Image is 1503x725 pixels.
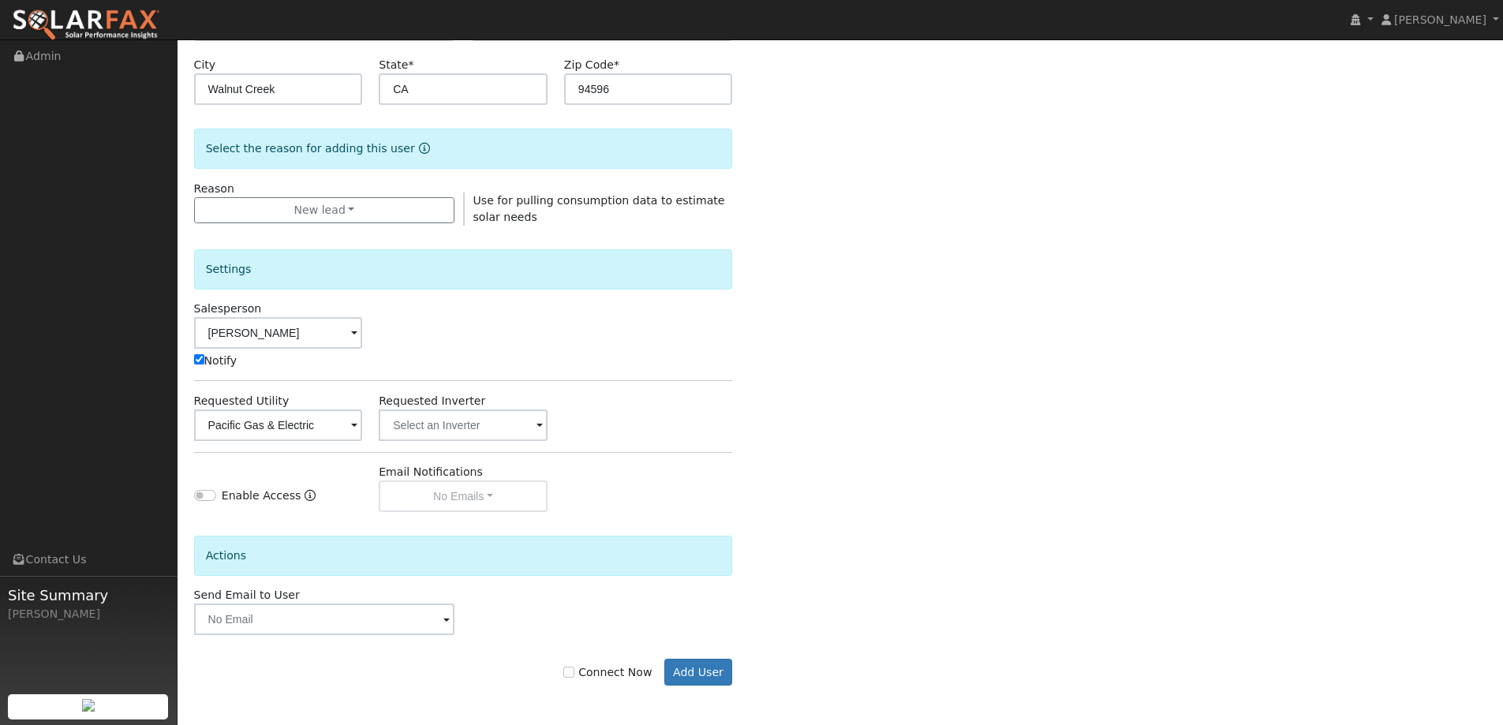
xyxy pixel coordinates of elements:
label: Zip Code [564,57,619,73]
span: Site Summary [8,585,169,606]
span: [PERSON_NAME] [1394,13,1486,26]
input: Notify [194,354,204,364]
div: Settings [194,249,733,290]
button: New lead [194,197,455,224]
div: Select the reason for adding this user [194,129,733,169]
button: Add User [664,659,733,686]
label: Notify [194,353,237,369]
img: SolarFax [12,9,160,42]
label: Send Email to User [194,587,300,604]
label: Enable Access [222,488,301,504]
input: Connect Now [563,667,574,678]
label: Salesperson [194,301,262,317]
label: State [379,57,413,73]
a: Reason for new user [415,142,430,155]
label: City [194,57,216,73]
input: Select a Utility [194,409,363,441]
label: Connect Now [563,664,652,681]
span: Required [408,58,413,71]
img: retrieve [82,699,95,712]
div: Actions [194,536,733,576]
div: [PERSON_NAME] [8,606,169,622]
label: Requested Utility [194,393,290,409]
input: Select an Inverter [379,409,548,441]
label: Reason [194,181,234,197]
input: No Email [194,604,455,635]
label: Email Notifications [379,464,483,480]
span: Use for pulling consumption data to estimate solar needs [473,194,725,223]
a: Enable Access [305,488,316,512]
span: Required [614,58,619,71]
label: Requested Inverter [379,393,485,409]
input: Select a User [194,317,363,349]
